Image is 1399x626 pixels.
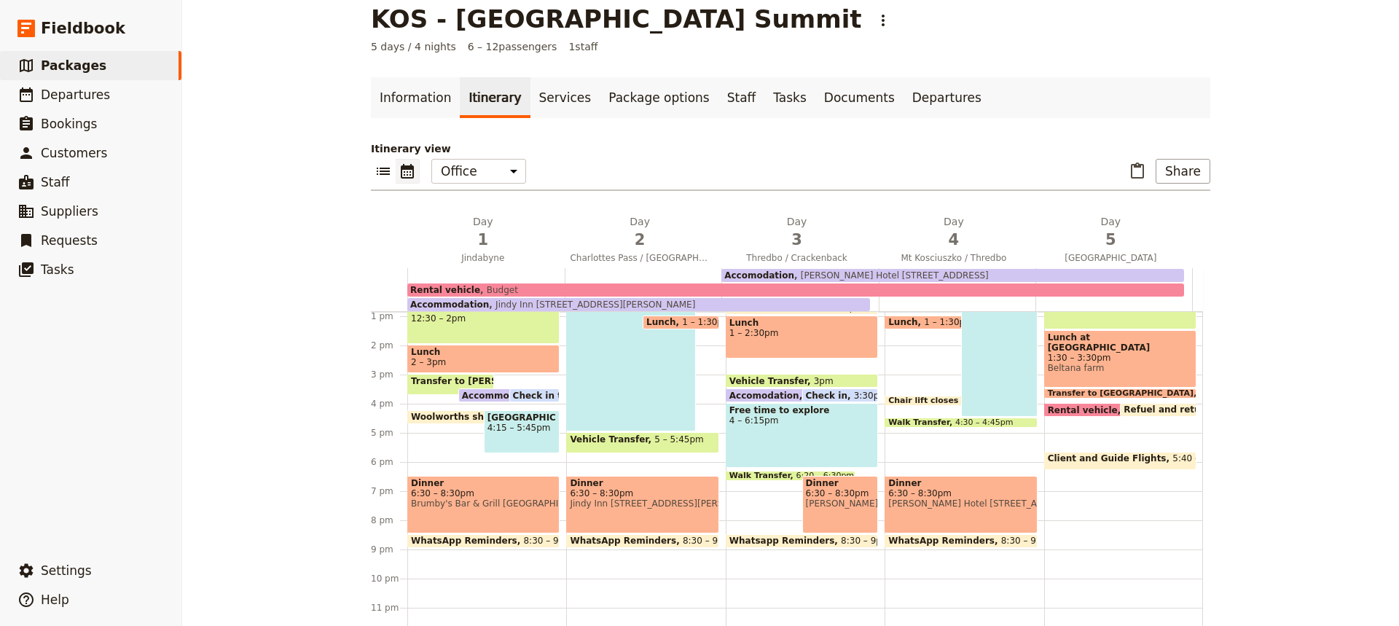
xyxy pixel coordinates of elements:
[1048,453,1173,463] span: Client and Guide Flights
[460,77,530,118] a: Itinerary
[729,391,806,400] span: Accomodation
[955,418,1014,427] span: 4:30 – 4:45pm
[729,472,796,480] span: Walk Transfer
[41,175,70,189] span: Staff
[1044,452,1196,471] div: Client and Guide Flights5:40 – 6:20pm
[371,340,407,351] div: 2 pm
[1048,353,1193,363] span: 1:30 – 3:30pm
[371,602,407,614] div: 11 pm
[718,77,765,118] a: Staff
[407,374,494,395] div: Transfer to [PERSON_NAME]
[410,300,489,310] span: Accommodation
[570,478,715,488] span: Dinner
[489,300,695,310] span: Jindy Inn [STREET_ADDRESS][PERSON_NAME]
[904,77,990,118] a: Departures
[411,313,556,324] span: 12:30 – 2pm
[721,269,1184,282] div: Accomodation[PERSON_NAME] Hotel [STREET_ADDRESS]
[600,77,718,118] a: Package options
[509,388,560,402] div: Check in to accommodation
[806,498,875,509] span: [PERSON_NAME]'s Mountain Inn [STREET_ADDRESS]
[1035,252,1186,264] span: [GEOGRAPHIC_DATA]
[796,472,854,480] span: 6:20 – 6:30pm
[888,418,955,427] span: Walk Transfer
[1156,159,1210,184] button: Share
[878,252,1029,264] span: Mt Kosciuszko / Thredbo
[523,536,573,546] span: 8:30 – 9pm
[724,270,794,281] span: Accomodation
[570,536,682,546] span: WhatsApp Reminders
[371,427,407,439] div: 5 pm
[878,214,1035,268] button: Day4Mt Kosciuszko / Thredbo
[407,298,870,311] div: AccommodationJindy Inn [STREET_ADDRESS][PERSON_NAME]
[1124,404,1255,415] span: Refuel and return vehicle
[726,388,855,402] div: Accomodation3:30pm – 8am
[411,478,556,488] span: Dinner
[568,39,597,54] span: 1 staff
[888,488,1033,498] span: 6:30 – 8:30pm
[885,418,1037,428] div: Walk Transfer4:30 – 4:45pm
[1048,405,1124,415] span: Rental vehicle
[654,434,704,451] span: 5 – 5:45pm
[806,478,875,488] span: Dinner
[458,388,545,402] div: Accommodation
[570,229,709,251] span: 2
[884,214,1023,251] h2: Day
[888,396,999,405] span: Chair lift closes at 4pm
[530,77,600,118] a: Services
[371,398,407,410] div: 4 pm
[721,252,872,264] span: Thredbo / Crackenback
[407,476,560,533] div: Dinner6:30 – 8:30pmBrumby's Bar & Grill [GEOGRAPHIC_DATA]
[729,405,874,415] span: Free time to explore
[371,456,407,468] div: 6 pm
[1041,229,1180,251] span: 5
[729,415,874,426] span: 4 – 6:15pm
[726,403,878,468] div: Free time to explore4 – 6:15pm
[888,478,1033,488] span: Dinner
[41,87,110,102] span: Departures
[41,117,97,131] span: Bookings
[570,434,654,445] span: Vehicle Transfer
[643,316,719,329] div: Lunch1 – 1:30pm
[885,316,1014,329] div: Lunch1 – 1:30pm
[513,391,656,400] span: Check in to accommodation
[407,534,560,548] div: WhatsApp Reminders8:30 – 9pm
[1035,214,1192,268] button: Day5[GEOGRAPHIC_DATA]
[396,159,420,184] button: Calendar view
[888,317,924,327] span: Lunch
[570,488,715,498] span: 6:30 – 8:30pm
[413,229,552,251] span: 1
[371,310,407,322] div: 1 pm
[407,252,558,264] span: Jindabyne
[646,317,682,327] span: Lunch
[885,534,1037,548] div: WhatsApp Reminders8:30 – 9pm
[411,412,503,422] span: Woolworths shop
[570,498,715,509] span: Jindy Inn [STREET_ADDRESS][PERSON_NAME]
[682,317,732,327] span: 1 – 1:30pm
[468,39,557,54] span: 6 – 12 passengers
[1001,536,1051,546] span: 8:30 – 9pm
[41,58,106,73] span: Packages
[794,270,989,281] span: [PERSON_NAME] Hotel [STREET_ADDRESS]
[1044,403,1174,417] div: Rental vehicle12 – 4pmBudget
[566,534,718,548] div: WhatsApp Reminders8:30 – 9pm
[41,262,74,277] span: Tasks
[727,214,866,251] h2: Day
[487,423,557,433] span: 4:15 – 5:45pm
[888,536,1000,546] span: WhatsApp Reminders
[566,432,718,453] div: Vehicle Transfer5 – 5:45pm
[1125,159,1150,184] button: Paste itinerary item
[1044,388,1196,399] div: Transfer to [GEOGRAPHIC_DATA]
[413,214,552,251] h2: Day
[854,391,887,400] span: 3:30pm
[729,376,814,386] span: Vehicle Transfer
[814,376,834,386] span: 3pm
[726,471,855,481] div: Walk Transfer6:20 – 6:30pm
[1048,332,1193,353] span: Lunch at [GEOGRAPHIC_DATA]
[683,536,732,546] span: 8:30 – 9pm
[566,476,718,533] div: Dinner6:30 – 8:30pmJindy Inn [STREET_ADDRESS][PERSON_NAME]
[411,536,523,546] span: WhatsApp Reminders
[721,214,878,268] button: Day3Thredbo / Crackenback
[729,318,874,328] span: Lunch
[570,214,709,251] h2: Day
[480,285,518,295] span: Budget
